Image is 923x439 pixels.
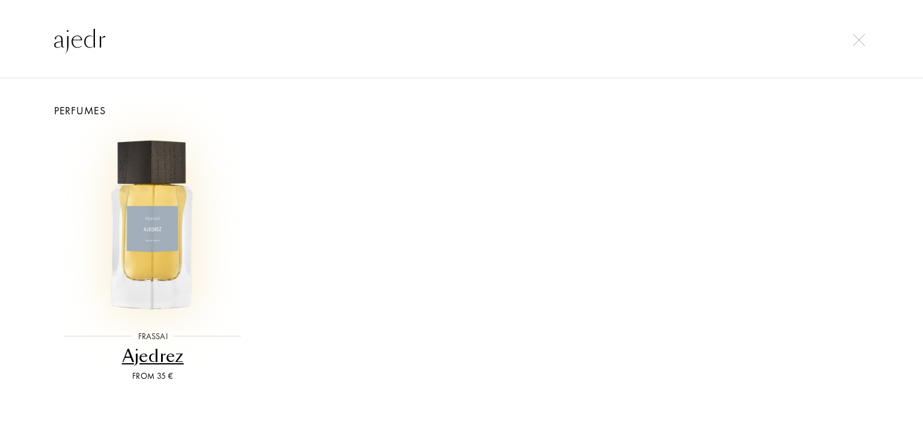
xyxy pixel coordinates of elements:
[132,330,174,343] div: Frassai
[50,118,256,398] a: AjedrezFrassaiAjedrezFrom 35 €
[29,21,894,57] input: Search
[41,102,882,118] div: Perfumes
[853,34,865,46] img: cross.svg
[60,132,245,317] img: Ajedrez
[55,345,251,368] div: Ajedrez
[55,370,251,382] div: From 35 €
